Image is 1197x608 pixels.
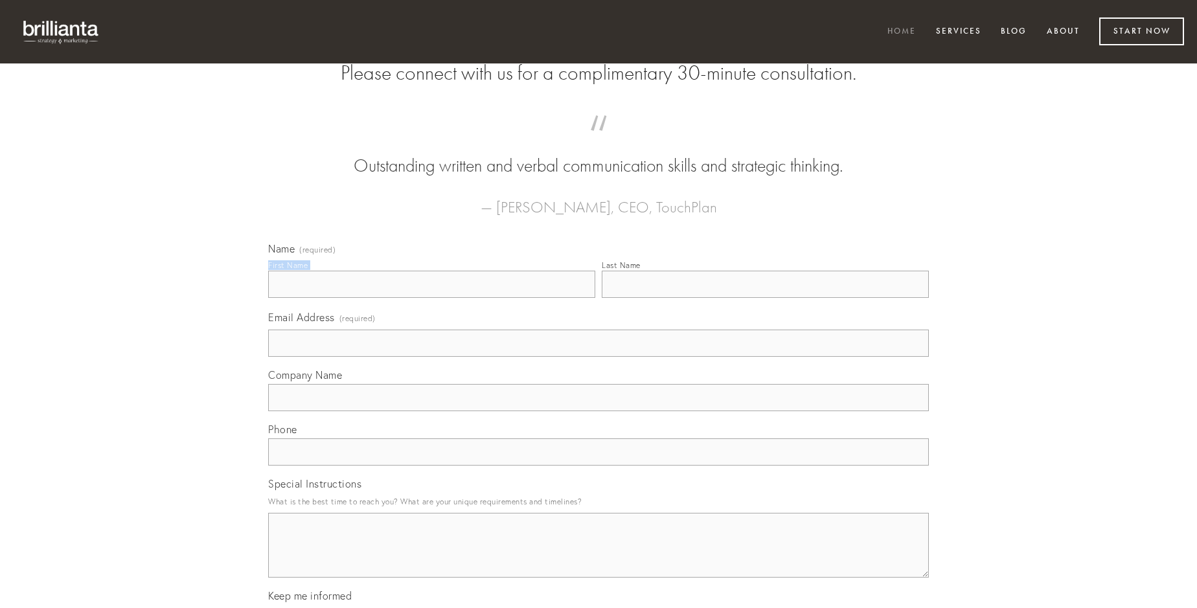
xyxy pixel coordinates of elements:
[268,589,352,602] span: Keep me informed
[289,179,908,220] figcaption: — [PERSON_NAME], CEO, TouchPlan
[339,310,376,327] span: (required)
[992,21,1035,43] a: Blog
[602,260,641,270] div: Last Name
[289,128,908,179] blockquote: Outstanding written and verbal communication skills and strategic thinking.
[268,368,342,381] span: Company Name
[268,423,297,436] span: Phone
[299,246,336,254] span: (required)
[268,477,361,490] span: Special Instructions
[289,128,908,153] span: “
[13,13,110,51] img: brillianta - research, strategy, marketing
[928,21,990,43] a: Services
[268,242,295,255] span: Name
[1099,17,1184,45] a: Start Now
[268,493,929,510] p: What is the best time to reach you? What are your unique requirements and timelines?
[268,61,929,85] h2: Please connect with us for a complimentary 30-minute consultation.
[1038,21,1088,43] a: About
[268,311,335,324] span: Email Address
[879,21,924,43] a: Home
[268,260,308,270] div: First Name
